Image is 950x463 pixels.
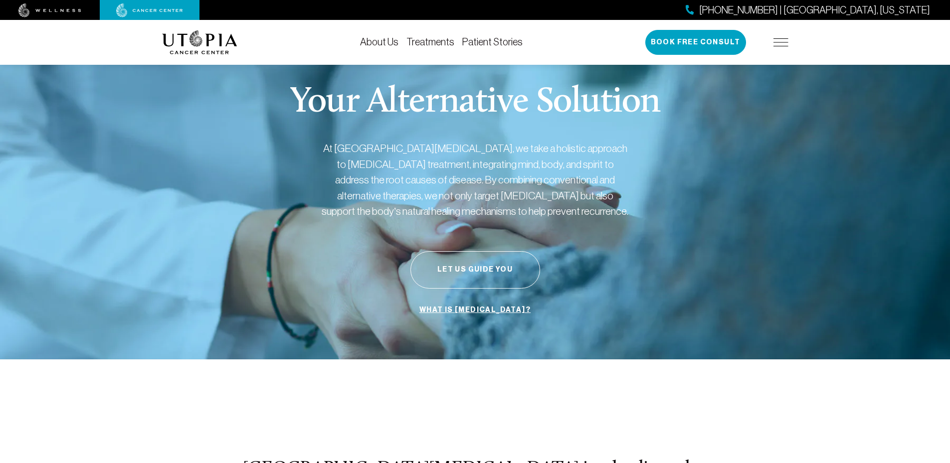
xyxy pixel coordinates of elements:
[686,3,930,17] a: [PHONE_NUMBER] | [GEOGRAPHIC_DATA], [US_STATE]
[645,30,746,55] button: Book Free Consult
[116,3,183,17] img: cancer center
[321,141,630,219] p: At [GEOGRAPHIC_DATA][MEDICAL_DATA], we take a holistic approach to [MEDICAL_DATA] treatment, inte...
[18,3,81,17] img: wellness
[699,3,930,17] span: [PHONE_NUMBER] | [GEOGRAPHIC_DATA], [US_STATE]
[360,36,398,47] a: About Us
[462,36,523,47] a: Patient Stories
[162,30,237,54] img: logo
[773,38,788,46] img: icon-hamburger
[290,85,660,121] p: Your Alternative Solution
[406,36,454,47] a: Treatments
[417,301,533,319] a: What is [MEDICAL_DATA]?
[410,251,540,289] button: Let Us Guide You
